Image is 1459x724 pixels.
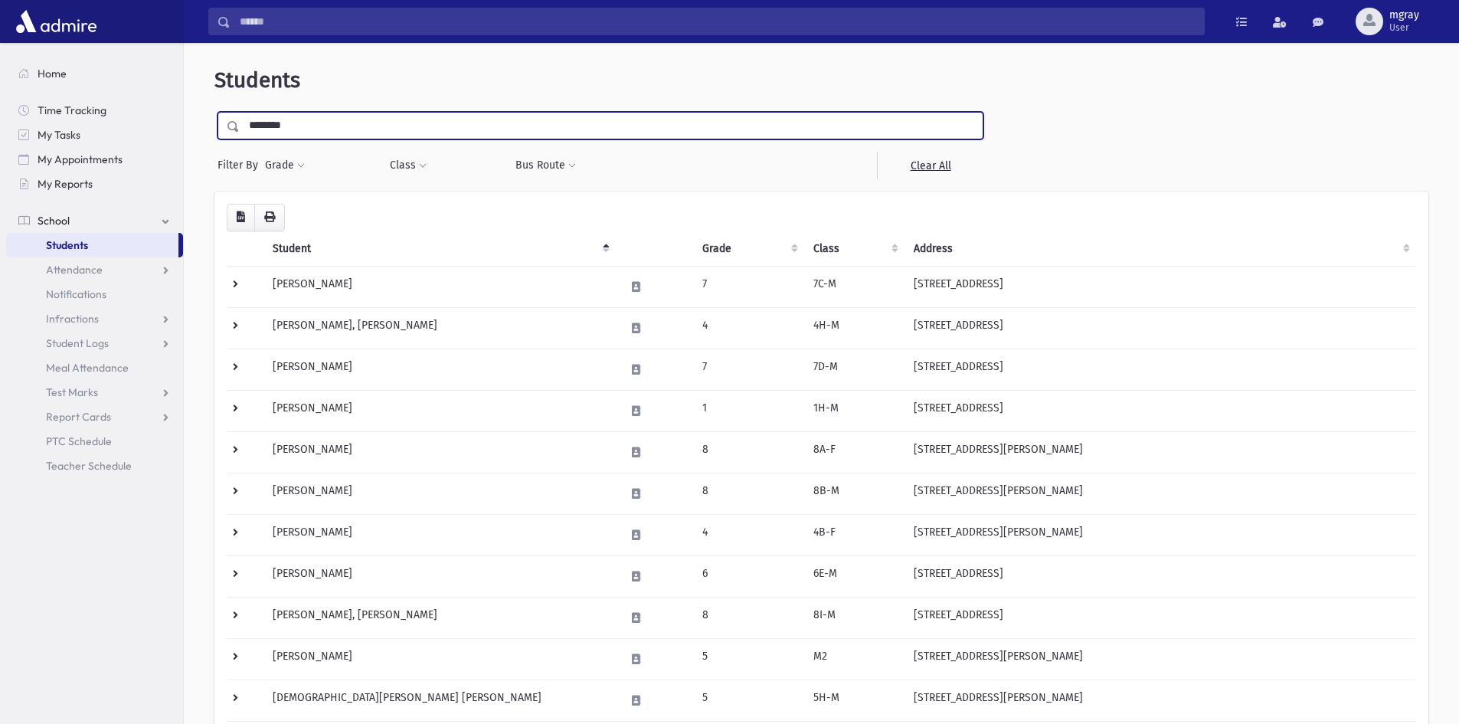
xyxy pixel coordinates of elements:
a: My Appointments [6,147,183,172]
td: 5H-M [804,680,905,721]
td: 7 [693,266,804,307]
td: 8 [693,473,804,514]
span: Attendance [46,263,103,277]
td: 8B-M [804,473,905,514]
span: Teacher Schedule [46,459,132,473]
button: Bus Route [515,152,577,179]
td: 4 [693,307,804,349]
th: Grade: activate to sort column ascending [693,231,804,267]
span: My Appointments [38,152,123,166]
span: Filter By [218,157,264,173]
span: Meal Attendance [46,361,129,375]
span: Time Tracking [38,103,106,117]
a: Report Cards [6,405,183,429]
td: 7C-M [804,266,905,307]
td: 8I-M [804,597,905,638]
button: Grade [264,152,306,179]
td: 1H-M [804,390,905,431]
span: Test Marks [46,385,98,399]
a: Teacher Schedule [6,454,183,478]
span: Notifications [46,287,106,301]
td: [STREET_ADDRESS][PERSON_NAME] [905,638,1416,680]
span: Students [214,67,300,93]
td: 7D-M [804,349,905,390]
a: Clear All [877,152,983,179]
a: PTC Schedule [6,429,183,454]
td: [STREET_ADDRESS] [905,349,1416,390]
span: Home [38,67,67,80]
span: School [38,214,70,228]
th: Class: activate to sort column ascending [804,231,905,267]
a: My Reports [6,172,183,196]
td: 8A-F [804,431,905,473]
span: mgray [1389,9,1419,21]
td: [STREET_ADDRESS][PERSON_NAME] [905,473,1416,514]
td: 8 [693,597,804,638]
td: [STREET_ADDRESS] [905,555,1416,597]
th: Student: activate to sort column descending [263,231,616,267]
span: My Tasks [38,128,80,142]
td: [DEMOGRAPHIC_DATA][PERSON_NAME] [PERSON_NAME] [263,680,616,721]
td: [PERSON_NAME] [263,349,616,390]
td: 7 [693,349,804,390]
td: 4B-F [804,514,905,555]
td: [PERSON_NAME] [263,555,616,597]
a: Infractions [6,306,183,331]
td: [STREET_ADDRESS][PERSON_NAME] [905,514,1416,555]
td: 4H-M [804,307,905,349]
a: Student Logs [6,331,183,355]
td: [PERSON_NAME] [263,390,616,431]
span: Students [46,238,88,252]
button: Class [389,152,427,179]
a: Meal Attendance [6,355,183,380]
span: Student Logs [46,336,109,350]
img: AdmirePro [12,6,100,37]
td: [PERSON_NAME] [263,638,616,680]
td: 8 [693,431,804,473]
td: M2 [804,638,905,680]
input: Search [231,8,1204,35]
span: Infractions [46,312,99,326]
button: CSV [227,204,255,231]
td: [STREET_ADDRESS] [905,307,1416,349]
td: 1 [693,390,804,431]
td: [STREET_ADDRESS] [905,597,1416,638]
a: Notifications [6,282,183,306]
a: Attendance [6,257,183,282]
td: 5 [693,680,804,721]
td: [STREET_ADDRESS] [905,390,1416,431]
td: [PERSON_NAME] [263,431,616,473]
a: School [6,208,183,233]
td: [PERSON_NAME] [263,473,616,514]
td: 6 [693,555,804,597]
td: 5 [693,638,804,680]
a: Home [6,61,183,86]
td: [PERSON_NAME] [263,266,616,307]
span: My Reports [38,177,93,191]
td: [STREET_ADDRESS][PERSON_NAME] [905,431,1416,473]
a: My Tasks [6,123,183,147]
td: [STREET_ADDRESS][PERSON_NAME] [905,680,1416,721]
a: Test Marks [6,380,183,405]
a: Students [6,233,178,257]
span: Report Cards [46,410,111,424]
td: [PERSON_NAME] [263,514,616,555]
button: Print [254,204,285,231]
td: 6E-M [804,555,905,597]
th: Address: activate to sort column ascending [905,231,1416,267]
span: User [1389,21,1419,34]
td: 4 [693,514,804,555]
td: [STREET_ADDRESS] [905,266,1416,307]
td: [PERSON_NAME], [PERSON_NAME] [263,597,616,638]
td: [PERSON_NAME], [PERSON_NAME] [263,307,616,349]
a: Time Tracking [6,98,183,123]
span: PTC Schedule [46,434,112,448]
